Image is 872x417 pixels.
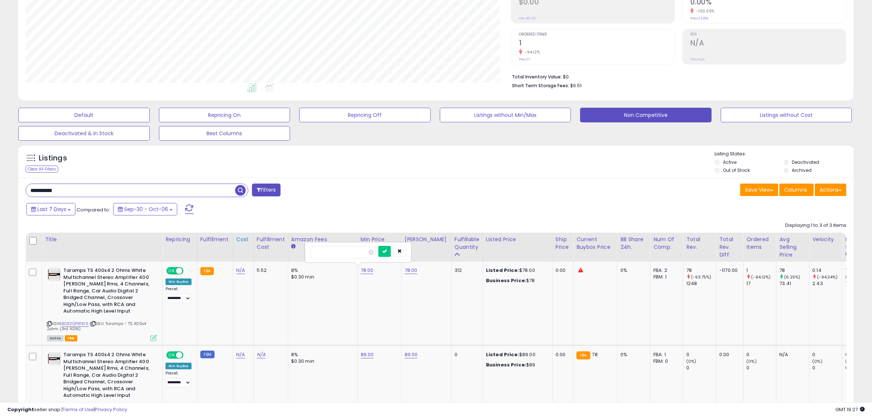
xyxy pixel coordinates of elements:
div: Win BuyBox [166,278,192,285]
a: 78.00 [361,267,374,274]
div: 0 [746,351,776,358]
div: Cost [236,236,251,243]
button: Repricing On [159,108,290,122]
button: Save View [740,184,778,196]
div: -1170.00 [719,267,738,274]
div: $78.00 [486,267,547,274]
b: Listed Price: [486,267,519,274]
div: 0 [454,351,477,358]
button: Best Columns [159,126,290,141]
a: 89.00 [405,351,418,358]
span: | SKU: Taramps - TS 400x4 2ohm (3rd ASIN) [47,321,146,332]
div: 0 [812,365,842,371]
small: (6.25%) [784,274,800,280]
div: Repricing [166,236,194,243]
button: Repricing Off [299,108,431,122]
div: 5.52 [257,267,282,274]
div: 17 [746,280,776,287]
small: Days In Stock. [845,251,850,258]
p: Listing States: [715,151,854,158]
b: Listed Price: [486,351,519,358]
div: 0.00 [556,267,568,274]
div: 8% [291,351,352,358]
a: Privacy Policy [95,406,127,413]
div: Days In Stock [845,236,872,251]
a: 89.00 [361,351,374,358]
b: Taramps TS 400x4 2 Ohms White Multichannel Stereo Amplifier 400 [PERSON_NAME] Rms, 4 Channels, Fu... [63,267,152,317]
small: (-94.24%) [817,274,838,280]
div: 2.43 [812,280,842,287]
button: Sep-30 - Oct-06 [113,203,177,215]
small: (0%) [845,274,856,280]
small: (0%) [746,358,757,364]
a: N/A [236,351,245,358]
div: Min Price [361,236,398,243]
a: B0BZQP81W6 [62,321,89,327]
label: Deactivated [792,159,820,165]
div: 73.41 [779,280,809,287]
a: Terms of Use [63,406,94,413]
div: Fulfillment Cost [257,236,285,251]
div: 78 [686,267,716,274]
a: 78.00 [405,267,418,274]
div: Ordered Items [746,236,773,251]
div: Clear All Filters [26,166,58,173]
label: Archived [792,167,812,173]
div: BB Share 24h. [620,236,647,251]
div: 0 [686,351,716,358]
small: (0%) [686,358,697,364]
div: $0.30 min [291,274,352,280]
div: Avg Selling Price [779,236,806,259]
button: Listings without Min/Max [440,108,571,122]
b: Total Inventory Value: [512,74,562,80]
img: 41TC-m2d02L._SL40_.jpg [47,351,62,366]
div: 0% [620,351,645,358]
label: Out of Stock [723,167,750,173]
div: $78 [486,277,547,284]
span: Ordered Items [519,33,675,37]
div: 0.00 [556,351,568,358]
span: OFF [182,268,194,274]
span: 2025-10-14 19:27 GMT [835,406,865,413]
small: -94.12% [522,49,540,55]
small: FBA [200,267,214,275]
span: OFF [182,352,194,358]
div: 1248 [686,280,716,287]
span: Sep-30 - Oct-06 [124,206,168,213]
div: $0.30 min [291,358,352,365]
button: Listings without Cost [721,108,852,122]
b: Business Price: [486,361,526,368]
div: Preset: [166,287,192,303]
div: Listed Price [486,236,549,243]
small: Prev: 17 [519,57,530,62]
h5: Listings [39,153,67,163]
div: 0 [746,365,776,371]
div: Current Buybox Price [576,236,614,251]
div: Fulfillment [200,236,230,243]
li: $0 [512,72,841,81]
span: Compared to: [77,206,110,213]
div: Win BuyBox [166,363,192,369]
b: Business Price: [486,277,526,284]
div: Preset: [166,371,192,387]
span: $6.51 [570,82,582,89]
button: Actions [815,184,846,196]
button: Last 7 Days [26,203,75,215]
div: 0.00 [719,351,738,358]
small: (0%) [845,358,856,364]
img: 41TC-m2d02L._SL40_.jpg [47,267,62,282]
span: Columns [784,186,807,193]
div: 8% [291,267,352,274]
span: All listings currently available for purchase on Amazon [47,335,64,342]
small: (-94.12%) [751,274,771,280]
small: FBM [200,351,215,358]
h2: N/A [690,39,846,49]
small: (0%) [812,358,823,364]
div: Velocity [812,236,839,243]
div: FBA: 1 [653,351,678,358]
div: [PERSON_NAME] [405,236,448,243]
small: Prev: $0.00 [519,16,536,21]
b: Taramps TS 400x4 2 Ohms White Multichannel Stereo Amplifier 400 [PERSON_NAME] Rms, 4 Channels, Fu... [63,351,152,401]
div: 78 [779,267,809,274]
div: Total Rev. [686,236,713,251]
